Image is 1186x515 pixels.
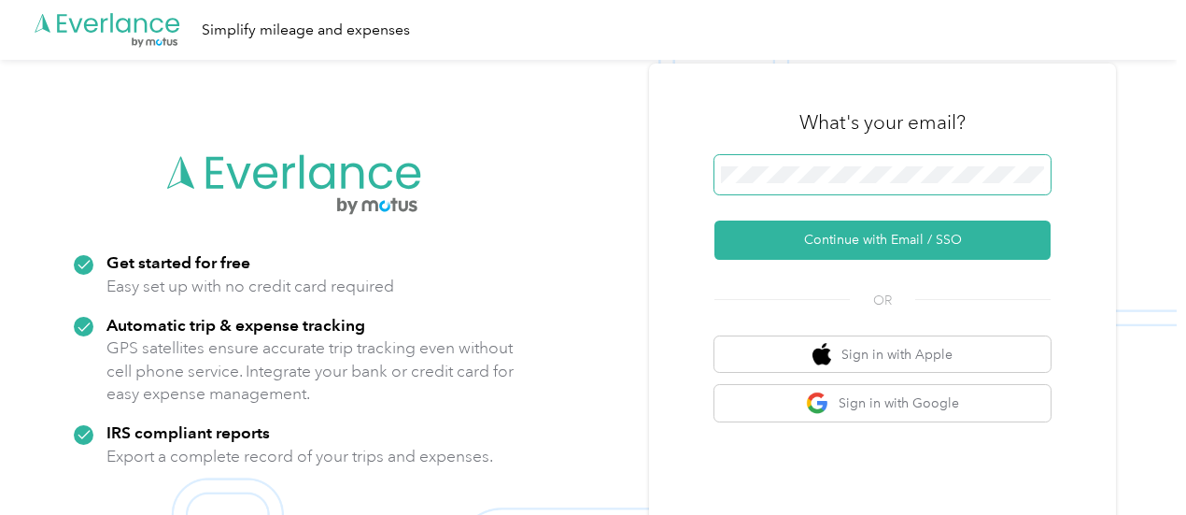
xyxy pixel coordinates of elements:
strong: Get started for free [106,252,250,272]
button: Continue with Email / SSO [714,221,1051,260]
p: GPS satellites ensure accurate trip tracking even without cell phone service. Integrate your bank... [106,336,515,406]
button: apple logoSign in with Apple [714,336,1051,373]
strong: Automatic trip & expense tracking [106,315,365,335]
p: Easy set up with no credit card required [106,275,394,298]
strong: IRS compliant reports [106,422,270,442]
h3: What's your email? [799,109,966,136]
button: google logoSign in with Google [714,385,1051,422]
span: OR [850,291,915,310]
img: google logo [806,392,829,415]
img: apple logo [812,343,831,366]
div: Simplify mileage and expenses [202,19,410,42]
p: Export a complete record of your trips and expenses. [106,445,493,468]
